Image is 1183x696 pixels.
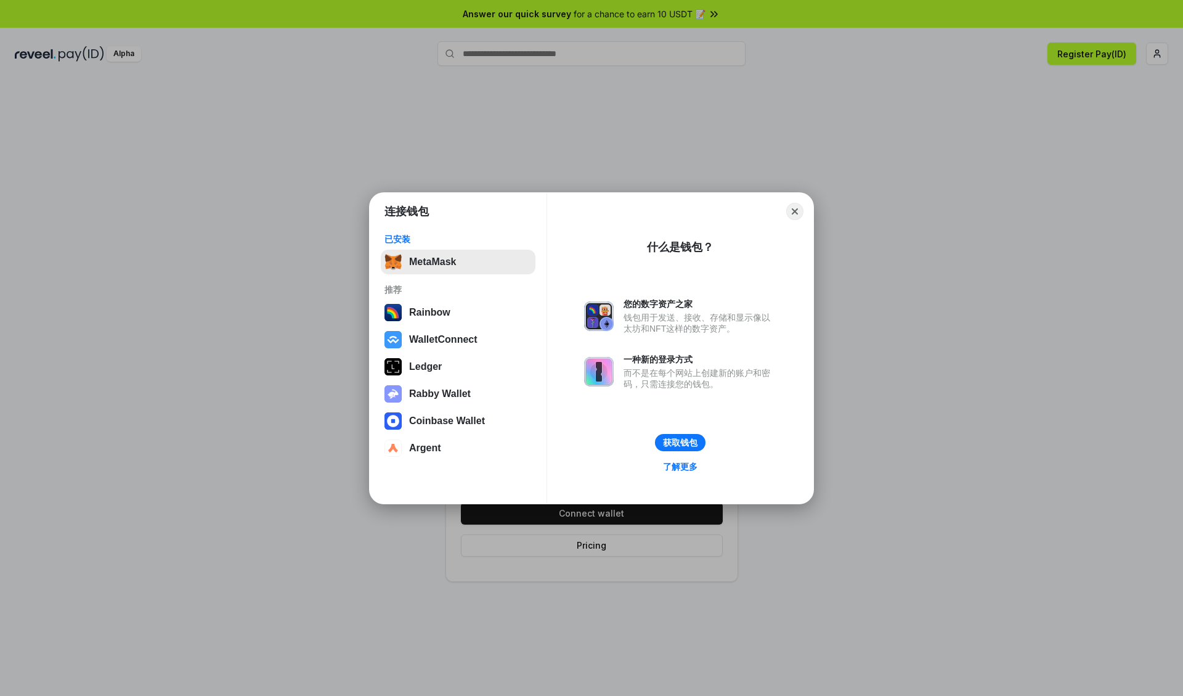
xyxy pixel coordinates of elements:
[409,388,471,399] div: Rabby Wallet
[381,250,535,274] button: MetaMask
[384,284,532,295] div: 推荐
[384,358,402,375] img: svg+xml,%3Csvg%20xmlns%3D%22http%3A%2F%2Fwww.w3.org%2F2000%2Fsvg%22%20width%3D%2228%22%20height%3...
[584,357,614,387] img: svg+xml,%3Csvg%20xmlns%3D%22http%3A%2F%2Fwww.w3.org%2F2000%2Fsvg%22%20fill%3D%22none%22%20viewBox...
[409,443,441,454] div: Argent
[663,461,697,472] div: 了解更多
[624,298,776,309] div: 您的数字资产之家
[381,300,535,325] button: Rainbow
[381,327,535,352] button: WalletConnect
[624,367,776,390] div: 而不是在每个网站上创建新的账户和密码，只需连接您的钱包。
[384,331,402,348] img: svg+xml,%3Csvg%20width%3D%2228%22%20height%3D%2228%22%20viewBox%3D%220%200%2028%2028%22%20fill%3D...
[384,440,402,457] img: svg+xml,%3Csvg%20width%3D%2228%22%20height%3D%2228%22%20viewBox%3D%220%200%2028%2028%22%20fill%3D...
[384,204,429,219] h1: 连接钱包
[409,416,485,427] div: Coinbase Wallet
[384,412,402,430] img: svg+xml,%3Csvg%20width%3D%2228%22%20height%3D%2228%22%20viewBox%3D%220%200%2028%2028%22%20fill%3D...
[384,234,532,245] div: 已安装
[381,354,535,379] button: Ledger
[409,256,456,268] div: MetaMask
[655,434,705,451] button: 获取钱包
[647,240,713,255] div: 什么是钱包？
[409,334,478,345] div: WalletConnect
[624,312,776,334] div: 钱包用于发送、接收、存储和显示像以太坊和NFT这样的数字资产。
[656,459,705,475] a: 了解更多
[409,361,442,372] div: Ledger
[384,304,402,321] img: svg+xml,%3Csvg%20width%3D%22120%22%20height%3D%22120%22%20viewBox%3D%220%200%20120%20120%22%20fil...
[786,203,803,220] button: Close
[663,437,697,448] div: 获取钱包
[381,436,535,461] button: Argent
[381,382,535,406] button: Rabby Wallet
[384,253,402,271] img: svg+xml,%3Csvg%20fill%3D%22none%22%20height%3D%2233%22%20viewBox%3D%220%200%2035%2033%22%20width%...
[384,385,402,403] img: svg+xml,%3Csvg%20xmlns%3D%22http%3A%2F%2Fwww.w3.org%2F2000%2Fsvg%22%20fill%3D%22none%22%20viewBox...
[409,307,450,318] div: Rainbow
[624,354,776,365] div: 一种新的登录方式
[584,301,614,331] img: svg+xml,%3Csvg%20xmlns%3D%22http%3A%2F%2Fwww.w3.org%2F2000%2Fsvg%22%20fill%3D%22none%22%20viewBox...
[381,409,535,433] button: Coinbase Wallet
